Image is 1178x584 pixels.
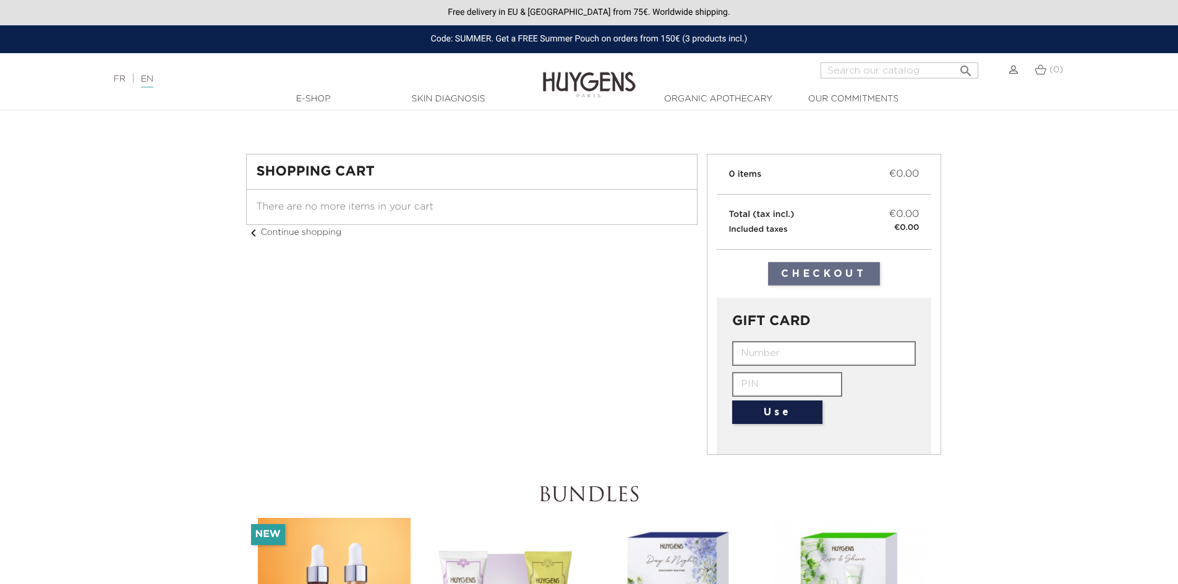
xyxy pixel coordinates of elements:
h2: Bundles [255,485,923,508]
i:  [958,60,973,75]
input: Search [821,62,978,78]
small: Included taxes [729,226,788,234]
img: Huygens [543,52,636,99]
a: chevron_leftContinue shopping [246,228,342,237]
a: Our commitments [792,93,915,106]
span: €0.00 [889,167,920,182]
i: chevron_left [246,226,261,240]
span: Total (tax incl.) [729,210,795,219]
input: PIN [732,372,842,397]
a: Organic Apothecary [657,93,780,106]
h3: GIFT CARD [732,314,916,329]
li: New [251,524,285,545]
span: €0.00 [889,207,920,222]
a: E-Shop [252,93,375,106]
input: Number [732,341,916,366]
small: €0.00 [894,222,920,234]
button: Use [732,400,822,424]
span: There are no more items in your cart [257,202,433,212]
h1: Shopping Cart [257,164,687,179]
button: Checkout [768,262,879,286]
a: Skin Diagnosis [386,93,510,106]
button:  [955,59,977,75]
span: 0 items [729,170,762,179]
div: | [108,72,482,87]
span: (0) [1049,66,1063,74]
a: EN [141,75,153,88]
a: FR [114,75,126,83]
